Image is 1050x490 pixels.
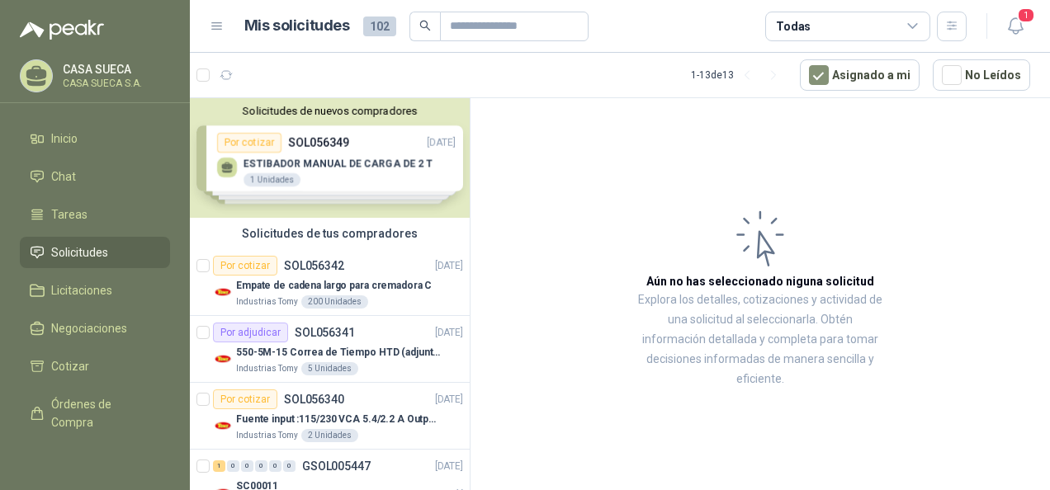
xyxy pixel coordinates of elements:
button: Asignado a mi [800,59,920,91]
a: Remisiones [20,445,170,476]
p: Explora los detalles, cotizaciones y actividad de una solicitud al seleccionarla. Obtén informaci... [636,290,885,389]
h3: Aún no has seleccionado niguna solicitud [646,272,874,290]
div: Solicitudes de nuevos compradoresPor cotizarSOL056349[DATE] ESTIBADOR MANUAL DE CARGA DE 2 T1 Uni... [190,98,470,218]
span: Chat [51,167,76,186]
span: Negociaciones [51,319,127,337]
span: Órdenes de Compra [51,395,154,431]
a: Inicio [20,123,170,154]
a: Solicitudes [20,237,170,268]
div: 0 [283,460,296,472]
div: 200 Unidades [301,295,368,309]
span: 1 [1017,7,1035,23]
p: Industrias Tomy [236,362,298,375]
a: Órdenes de Compra [20,389,170,438]
a: Por adjudicarSOL056341[DATE] Company Logo550-5M-15 Correa de Tiempo HTD (adjuntar ficha y /o imag... [190,316,470,383]
p: Industrias Tomy [236,429,298,442]
img: Company Logo [213,282,233,302]
img: Logo peakr [20,20,104,40]
p: Industrias Tomy [236,295,298,309]
div: 0 [269,460,281,472]
p: CASA SUECA S.A. [63,78,166,88]
div: 1 - 13 de 13 [691,62,787,88]
p: CASA SUECA [63,64,166,75]
span: Licitaciones [51,281,112,299]
span: search [419,20,431,31]
p: [DATE] [435,459,463,474]
a: Tareas [20,199,170,230]
div: 5 Unidades [301,362,358,375]
p: GSOL005447 [302,460,371,472]
a: Cotizar [20,351,170,382]
div: 0 [227,460,239,472]
a: Por cotizarSOL056340[DATE] Company LogoFuente input :115/230 VCA 5.4/2.2 A Output: 24 VDC 10 A 47... [190,383,470,450]
div: Por cotizar [213,389,277,409]
p: [DATE] [435,392,463,408]
span: Tareas [51,205,87,224]
div: Por cotizar [213,256,277,276]
p: [DATE] [435,258,463,274]
a: Licitaciones [20,275,170,306]
div: 0 [241,460,253,472]
p: SOL056340 [284,393,344,405]
p: Fuente input :115/230 VCA 5.4/2.2 A Output: 24 VDC 10 A 47-63 Hz [236,412,442,427]
div: 2 Unidades [301,429,358,442]
a: Por cotizarSOL056342[DATE] Company LogoEmpate de cadena largo para cremadora CIndustrias Tomy200 ... [190,249,470,316]
h1: Mis solicitudes [244,14,350,38]
a: Chat [20,161,170,192]
div: Solicitudes de tus compradores [190,218,470,249]
p: SOL056341 [295,327,355,338]
p: Empate de cadena largo para cremadora C [236,278,432,294]
img: Company Logo [213,416,233,436]
span: 102 [363,16,396,36]
div: Por adjudicar [213,323,288,342]
button: Solicitudes de nuevos compradores [196,105,463,117]
button: No Leídos [933,59,1030,91]
p: SOL056342 [284,260,344,271]
button: 1 [1000,12,1030,41]
p: [DATE] [435,325,463,341]
span: Cotizar [51,357,89,375]
a: Negociaciones [20,313,170,344]
div: 0 [255,460,267,472]
div: Todas [776,17,811,35]
span: Solicitudes [51,243,108,261]
span: Inicio [51,130,78,148]
img: Company Logo [213,349,233,369]
div: 1 [213,460,225,472]
p: 550-5M-15 Correa de Tiempo HTD (adjuntar ficha y /o imagenes) [236,345,442,360]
